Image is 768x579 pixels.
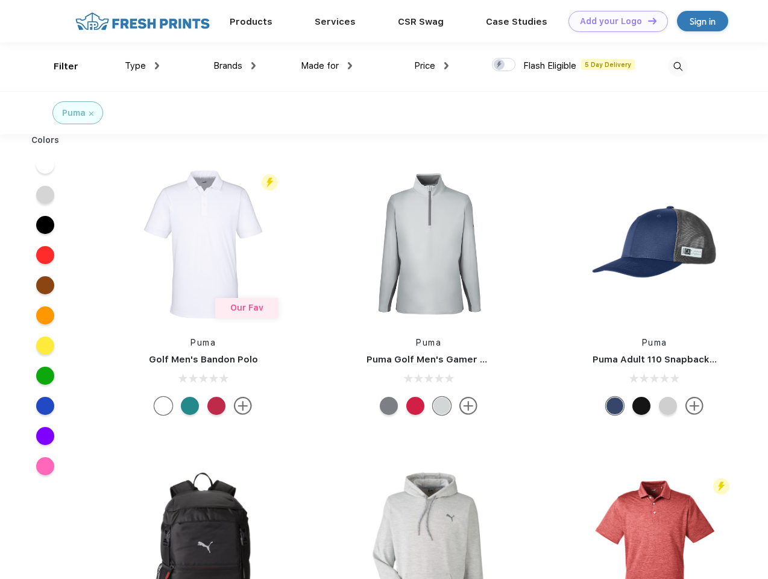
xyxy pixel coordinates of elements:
[181,397,199,415] div: Green Lagoon
[580,16,642,27] div: Add your Logo
[54,60,78,74] div: Filter
[444,62,449,69] img: dropdown.png
[416,338,441,347] a: Puma
[89,112,93,116] img: filter_cancel.svg
[207,397,225,415] div: Ski Patrol
[690,14,716,28] div: Sign in
[677,11,728,31] a: Sign in
[315,16,356,27] a: Services
[72,11,213,32] img: fo%20logo%202.webp
[574,164,735,324] img: func=resize&h=266
[149,354,258,365] a: Golf Men's Bandon Polo
[213,60,242,71] span: Brands
[414,60,435,71] span: Price
[398,16,444,27] a: CSR Swag
[581,59,635,70] span: 5 Day Delivery
[22,134,69,147] div: Colors
[230,303,263,312] span: Our Fav
[668,57,688,77] img: desktop_search.svg
[155,62,159,69] img: dropdown.png
[230,16,272,27] a: Products
[433,397,451,415] div: High Rise
[380,397,398,415] div: Quiet Shade
[234,397,252,415] img: more.svg
[642,338,667,347] a: Puma
[123,164,283,324] img: func=resize&h=266
[713,478,729,495] img: flash_active_toggle.svg
[648,17,656,24] img: DT
[154,397,172,415] div: Bright White
[251,62,256,69] img: dropdown.png
[262,174,278,191] img: flash_active_toggle.svg
[348,164,509,324] img: func=resize&h=266
[301,60,339,71] span: Made for
[659,397,677,415] div: Quarry Brt Whit
[459,397,477,415] img: more.svg
[523,60,576,71] span: Flash Eligible
[190,338,216,347] a: Puma
[406,397,424,415] div: Ski Patrol
[62,107,86,119] div: Puma
[632,397,650,415] div: Pma Blk with Pma Blk
[367,354,557,365] a: Puma Golf Men's Gamer Golf Quarter-Zip
[125,60,146,71] span: Type
[348,62,352,69] img: dropdown.png
[606,397,624,415] div: Peacoat with Qut Shd
[685,397,703,415] img: more.svg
